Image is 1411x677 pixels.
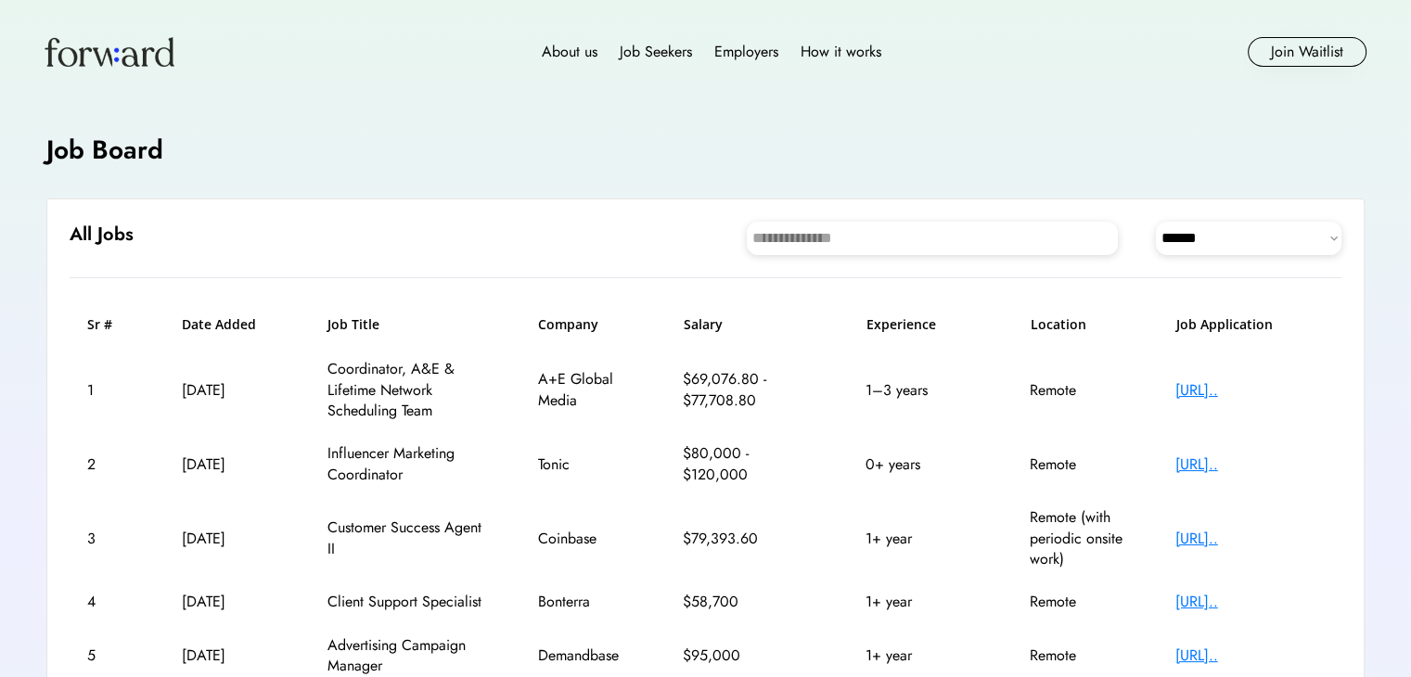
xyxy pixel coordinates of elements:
[327,592,485,612] div: Client Support Specialist
[801,41,881,63] div: How it works
[1030,507,1122,569] div: Remote (with periodic onsite work)
[1176,315,1325,334] h6: Job Application
[1175,380,1324,401] div: [URL]..
[182,645,275,666] div: [DATE]
[87,380,129,401] div: 1
[684,315,814,334] h6: Salary
[1030,592,1122,612] div: Remote
[182,454,275,475] div: [DATE]
[182,592,275,612] div: [DATE]
[538,369,631,411] div: A+E Global Media
[87,454,129,475] div: 2
[87,315,129,334] h6: Sr #
[1175,454,1324,475] div: [URL]..
[538,454,631,475] div: Tonic
[683,443,813,485] div: $80,000 - $120,000
[87,592,129,612] div: 4
[866,315,978,334] h6: Experience
[1175,529,1324,549] div: [URL]..
[327,517,485,559] div: Customer Success Agent II
[683,529,813,549] div: $79,393.60
[1030,645,1122,666] div: Remote
[1175,592,1324,612] div: [URL]..
[70,222,134,248] h6: All Jobs
[1031,315,1123,334] h6: Location
[538,645,631,666] div: Demandbase
[538,315,631,334] h6: Company
[866,645,977,666] div: 1+ year
[538,592,631,612] div: Bonterra
[46,132,163,168] h4: Job Board
[620,41,692,63] div: Job Seekers
[327,359,485,421] div: Coordinator, A&E & Lifetime Network Scheduling Team
[714,41,778,63] div: Employers
[683,645,813,666] div: $95,000
[1175,645,1324,666] div: [URL]..
[683,369,813,411] div: $69,076.80 - $77,708.80
[182,529,275,549] div: [DATE]
[1030,454,1122,475] div: Remote
[182,315,275,334] h6: Date Added
[538,529,631,549] div: Coinbase
[182,380,275,401] div: [DATE]
[1030,380,1122,401] div: Remote
[866,380,977,401] div: 1–3 years
[87,529,129,549] div: 3
[866,592,977,612] div: 1+ year
[542,41,597,63] div: About us
[866,454,977,475] div: 0+ years
[327,315,379,334] h6: Job Title
[866,529,977,549] div: 1+ year
[87,645,129,666] div: 5
[327,635,485,677] div: Advertising Campaign Manager
[1248,37,1366,67] button: Join Waitlist
[683,592,813,612] div: $58,700
[45,37,174,67] img: Forward logo
[327,443,485,485] div: Influencer Marketing Coordinator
